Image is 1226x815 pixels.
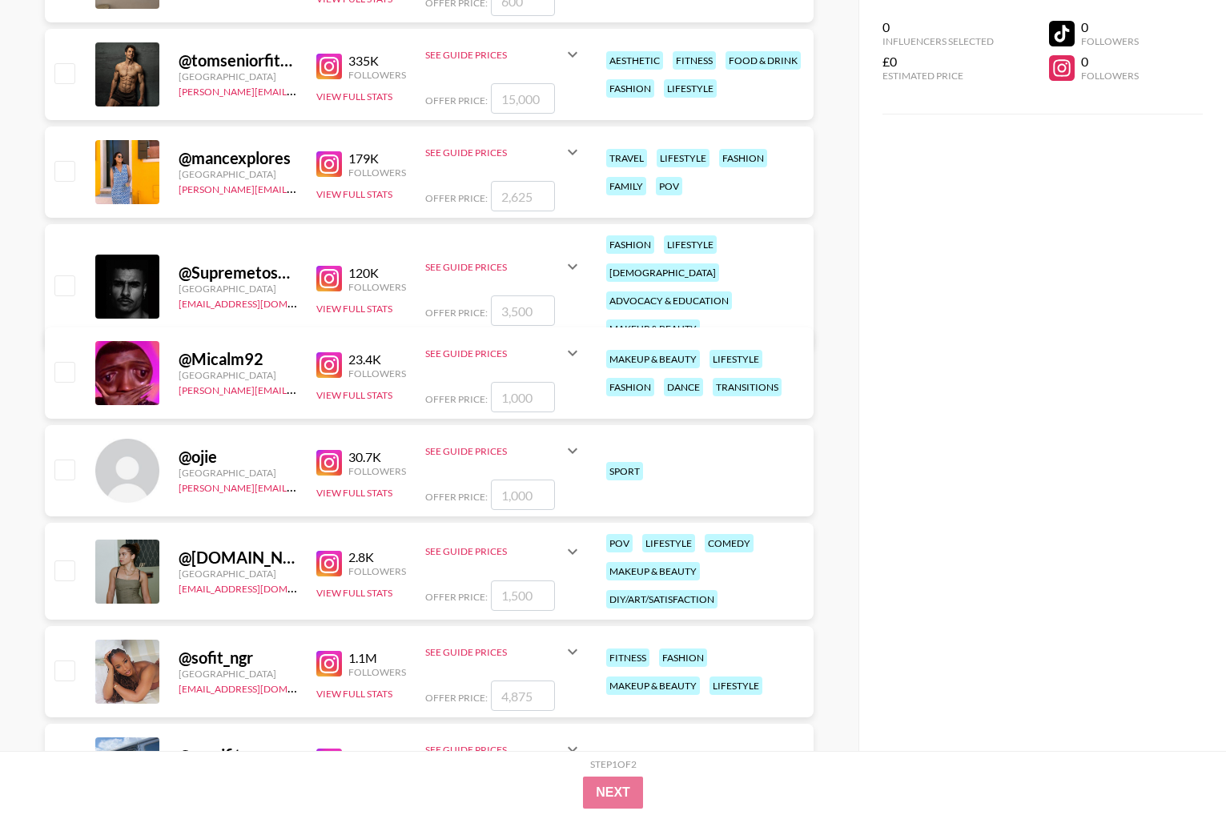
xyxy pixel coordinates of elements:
[491,295,555,326] input: 3,500
[606,177,646,195] div: family
[664,79,717,98] div: lifestyle
[606,51,663,70] div: aesthetic
[316,90,392,102] button: View Full Stats
[316,450,342,476] img: Instagram
[882,70,994,82] div: Estimated Price
[606,291,732,310] div: advocacy & education
[491,681,555,711] input: 4,875
[425,632,582,671] div: See Guide Prices
[425,49,563,61] div: See Guide Prices
[657,149,709,167] div: lifestyle
[713,378,782,396] div: transitions
[179,180,492,195] a: [PERSON_NAME][EMAIL_ADDRESS][PERSON_NAME][DOMAIN_NAME]
[179,70,297,82] div: [GEOGRAPHIC_DATA]
[726,51,801,70] div: food & drink
[882,19,994,35] div: 0
[179,381,416,396] a: [PERSON_NAME][EMAIL_ADDRESS][DOMAIN_NAME]
[882,54,994,70] div: £0
[348,449,406,465] div: 30.7K
[316,551,342,576] img: Instagram
[348,650,406,666] div: 1.1M
[425,730,582,769] div: See Guide Prices
[425,147,563,159] div: See Guide Prices
[606,263,719,282] div: [DEMOGRAPHIC_DATA]
[348,151,406,167] div: 179K
[316,688,392,700] button: View Full Stats
[425,347,563,359] div: See Guide Prices
[425,334,582,372] div: See Guide Prices
[1081,70,1139,82] div: Followers
[348,549,406,565] div: 2.8K
[705,534,754,552] div: comedy
[709,676,762,695] div: lifestyle
[491,382,555,412] input: 1,000
[348,53,406,69] div: 335K
[606,562,700,580] div: makeup & beauty
[606,676,700,695] div: makeup & beauty
[583,777,643,809] button: Next
[348,351,406,367] div: 23.4K
[179,580,340,595] a: [EMAIL_ADDRESS][DOMAIN_NAME]
[316,54,342,79] img: Instagram
[425,532,582,571] div: See Guide Prices
[316,389,392,401] button: View Full Stats
[179,548,297,568] div: @ [DOMAIN_NAME]
[425,35,582,74] div: See Guide Prices
[425,261,563,273] div: See Guide Prices
[179,349,297,369] div: @ Micalm92
[606,235,654,254] div: fashion
[491,580,555,611] input: 1,500
[179,568,297,580] div: [GEOGRAPHIC_DATA]
[316,651,342,676] img: Instagram
[316,188,392,200] button: View Full Stats
[179,295,340,310] a: [EMAIL_ADDRESS][DOMAIN_NAME]
[1081,54,1139,70] div: 0
[348,281,406,293] div: Followers
[348,748,406,764] div: 15.5K
[590,758,637,770] div: Step 1 of 2
[179,369,297,381] div: [GEOGRAPHIC_DATA]
[664,378,703,396] div: dance
[673,51,716,70] div: fitness
[179,168,297,180] div: [GEOGRAPHIC_DATA]
[425,247,582,286] div: See Guide Prices
[425,192,488,204] span: Offer Price:
[179,447,297,467] div: @ ojie
[659,648,707,667] div: fashion
[179,263,297,283] div: @ Supremetosociety
[316,587,392,599] button: View Full Stats
[606,350,700,368] div: makeup & beauty
[491,181,555,211] input: 2,625
[491,480,555,510] input: 1,000
[606,462,643,480] div: sport
[425,393,488,405] span: Offer Price:
[606,378,654,396] div: fashion
[1146,735,1207,796] iframe: Drift Widget Chat Controller
[425,94,488,106] span: Offer Price:
[316,151,342,177] img: Instagram
[348,465,406,477] div: Followers
[425,692,488,704] span: Offer Price:
[656,177,682,195] div: pov
[425,432,582,470] div: See Guide Prices
[316,352,342,378] img: Instagram
[348,69,406,81] div: Followers
[348,265,406,281] div: 120K
[1081,35,1139,47] div: Followers
[179,467,297,479] div: [GEOGRAPHIC_DATA]
[606,149,647,167] div: travel
[179,745,297,765] div: @ mesifitness
[425,491,488,503] span: Offer Price:
[1081,19,1139,35] div: 0
[179,668,297,680] div: [GEOGRAPHIC_DATA]
[179,479,416,494] a: [PERSON_NAME][EMAIL_ADDRESS][DOMAIN_NAME]
[425,445,563,457] div: See Guide Prices
[179,82,492,98] a: [PERSON_NAME][EMAIL_ADDRESS][PERSON_NAME][DOMAIN_NAME]
[425,545,563,557] div: See Guide Prices
[606,648,649,667] div: fitness
[606,534,633,552] div: pov
[316,303,392,315] button: View Full Stats
[316,487,392,499] button: View Full Stats
[348,367,406,379] div: Followers
[425,133,582,171] div: See Guide Prices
